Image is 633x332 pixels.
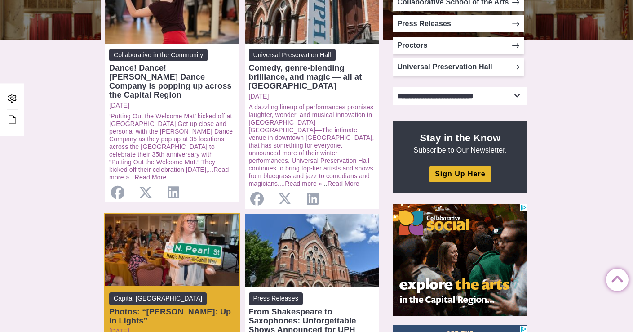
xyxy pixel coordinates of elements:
[249,292,303,305] span: Press Releases
[393,15,524,32] a: Press Releases
[109,307,235,325] div: Photos: “[PERSON_NAME]: Up in Lights”
[393,204,527,316] iframe: Advertisement
[109,63,235,99] div: Dance! Dance! [PERSON_NAME] Dance Company is popping up across the Capital Region
[109,112,233,173] a: ‘Putting Out the Welcome Mat’ kicked off at [GEOGRAPHIC_DATA] Get up close and personal with the ...
[429,166,491,182] a: Sign Up Here
[249,49,336,61] span: Universal Preservation Hall
[109,49,208,61] span: Collaborative in the Community
[135,174,167,181] a: Read More
[109,102,235,109] a: [DATE]
[249,93,375,100] a: [DATE]
[393,87,527,105] select: Select category
[393,58,524,76] a: Universal Preservation Hall
[606,269,624,287] a: Back to Top
[249,49,375,90] a: Universal Preservation Hall Comedy, genre-blending brilliance, and magic — all at [GEOGRAPHIC_DATA]
[109,292,235,325] a: Capital [GEOGRAPHIC_DATA] Photos: “[PERSON_NAME]: Up in Lights”
[403,131,517,155] p: Subscribe to Our Newsletter.
[4,112,20,129] a: Edit this Post/Page
[109,112,235,181] p: ...
[249,103,375,188] p: ...
[393,37,524,54] a: Proctors
[249,103,374,187] a: A dazzling lineup of performances promises laughter, wonder, and musical innovation in [GEOGRAPHI...
[109,292,207,305] span: Capital [GEOGRAPHIC_DATA]
[4,90,20,107] a: Admin Area
[420,132,501,144] strong: Stay in the Know
[328,180,359,187] a: Read More
[109,49,235,99] a: Collaborative in the Community Dance! Dance! [PERSON_NAME] Dance Company is popping up across the...
[109,166,229,181] a: Read more »
[249,63,375,90] div: Comedy, genre-blending brilliance, and magic — all at [GEOGRAPHIC_DATA]
[285,180,322,187] a: Read more »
